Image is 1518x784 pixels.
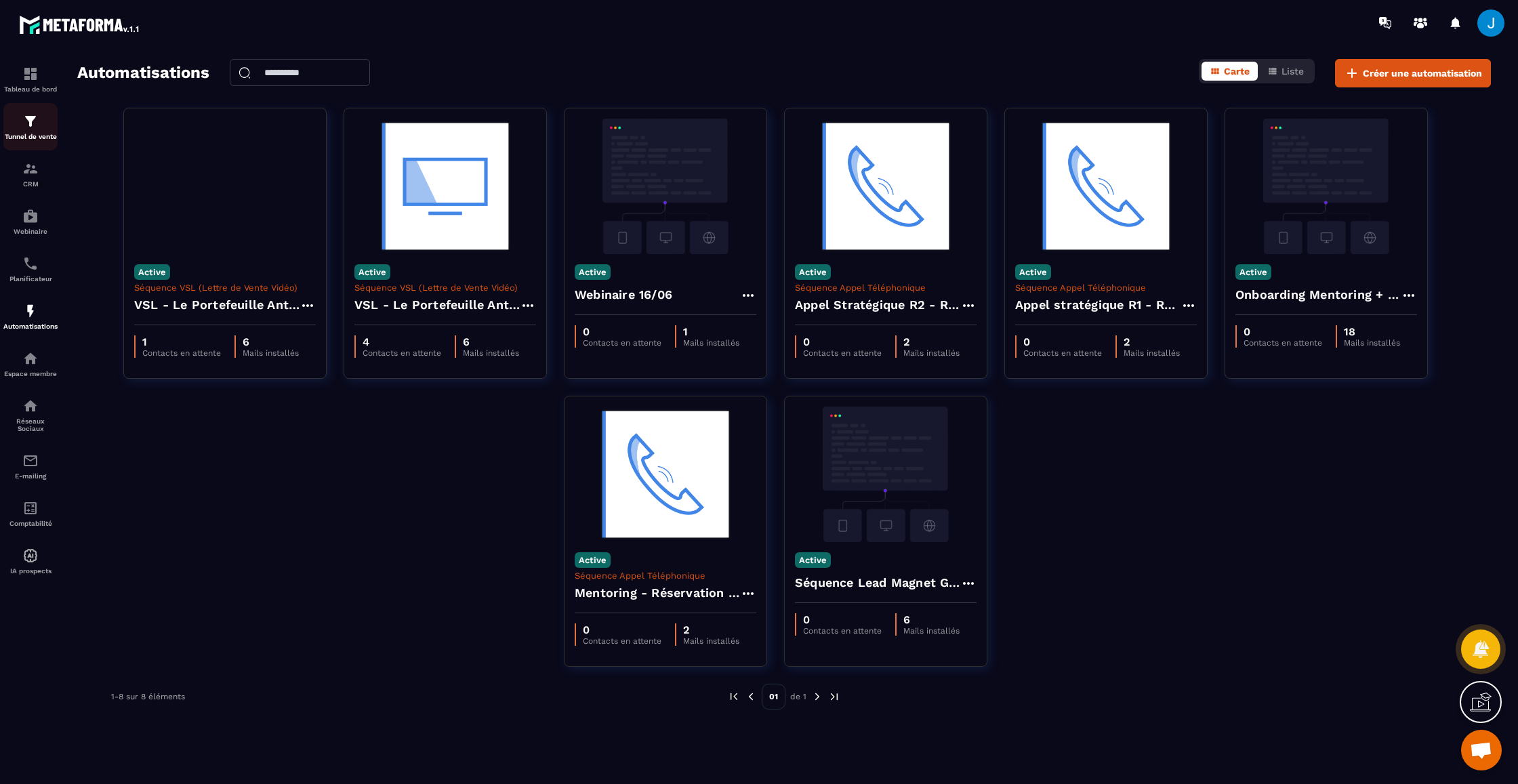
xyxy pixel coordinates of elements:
img: prev [745,690,757,703]
p: Active [134,264,170,280]
h4: Séquence Lead Magnet GUIDE " 5 questions à se poser" [795,573,960,592]
p: Contacts en attente [1023,348,1102,358]
p: Webinaire [3,228,58,235]
p: Contacts en attente [583,636,661,646]
img: formation [22,161,39,177]
p: Réseaux Sociaux [3,417,58,432]
p: CRM [3,180,58,188]
img: scheduler [22,255,39,272]
p: Active [575,552,611,568]
img: logo [19,12,141,37]
h2: Automatisations [77,59,209,87]
img: automation-background [1015,119,1197,254]
p: 0 [803,335,882,348]
p: Active [795,264,831,280]
p: Mails installés [903,626,960,636]
p: Espace membre [3,370,58,377]
p: Contacts en attente [363,348,441,358]
span: Carte [1224,66,1250,77]
img: email [22,453,39,469]
a: social-networksocial-networkRéseaux Sociaux [3,388,58,442]
p: 18 [1344,325,1400,338]
p: Contacts en attente [803,348,882,358]
a: emailemailE-mailing [3,442,58,490]
h4: VSL - Le Portefeuille Anti-Fragile [354,295,520,314]
img: next [828,690,840,703]
p: 6 [903,613,960,626]
img: automations [22,350,39,367]
button: Liste [1259,62,1312,81]
a: formationformationCRM [3,150,58,198]
p: Séquence Appel Téléphonique [1015,283,1197,293]
p: 1-8 sur 8 éléments [111,692,185,701]
p: 01 [762,684,785,709]
p: 2 [1124,335,1180,348]
img: automation-background [575,119,756,254]
p: Planificateur [3,275,58,283]
p: Séquence VSL (Lettre de Vente Vidéo) [354,283,536,293]
a: schedulerschedulerPlanificateur [3,245,58,293]
p: 2 [903,335,960,348]
img: automations [22,303,39,319]
img: automation-background [354,119,536,254]
button: Créer une automatisation [1335,59,1491,87]
p: 0 [583,623,661,636]
a: formationformationTableau de bord [3,56,58,103]
h4: VSL - Le Portefeuille Anti-Fragile - Copy [134,295,300,314]
p: de 1 [790,691,806,702]
p: Tunnel de vente [3,133,58,140]
p: Active [1015,264,1051,280]
img: prev [728,690,740,703]
p: Mails installés [463,348,519,358]
a: accountantaccountantComptabilité [3,490,58,537]
img: formation [22,113,39,129]
a: Ouvrir le chat [1461,730,1502,770]
p: Active [795,552,831,568]
img: automation-background [1235,119,1417,254]
button: Carte [1202,62,1258,81]
img: next [811,690,823,703]
p: 0 [1023,335,1102,348]
p: Active [354,264,390,280]
p: Séquence Appel Téléphonique [795,283,977,293]
p: 2 [683,623,739,636]
p: Mails installés [243,348,299,358]
p: Contacts en attente [803,626,882,636]
p: Contacts en attente [583,338,661,348]
a: formationformationTunnel de vente [3,103,58,150]
p: 0 [803,613,882,626]
span: Liste [1281,66,1304,77]
p: 0 [1244,325,1322,338]
h4: Appel stratégique R1 - Réservation [1015,295,1181,314]
p: Mails installés [903,348,960,358]
img: automations [22,208,39,224]
p: 6 [463,335,519,348]
p: 4 [363,335,441,348]
img: social-network [22,398,39,414]
h4: Webinaire 16/06 [575,285,672,304]
img: accountant [22,500,39,516]
img: automation-background [795,407,977,542]
span: Créer une automatisation [1363,66,1482,80]
a: automationsautomationsEspace membre [3,340,58,388]
p: E-mailing [3,472,58,480]
p: 6 [243,335,299,348]
p: Mails installés [683,338,739,348]
p: IA prospects [3,567,58,575]
p: Contacts en attente [142,348,221,358]
p: Automatisations [3,323,58,330]
p: Séquence VSL (Lettre de Vente Vidéo) [134,283,316,293]
p: Mails installés [683,636,739,646]
p: Mails installés [1344,338,1400,348]
a: automationsautomationsAutomatisations [3,293,58,340]
a: automationsautomationsWebinaire [3,198,58,245]
h4: Appel Stratégique R2 - Réservation [795,295,960,314]
img: automation-background [134,119,316,254]
p: Active [575,264,611,280]
p: Contacts en attente [1244,338,1322,348]
img: automation-background [575,407,756,542]
h4: Mentoring - Réservation Session Individuelle [575,583,740,602]
img: automations [22,548,39,564]
p: 1 [142,335,221,348]
img: automation-background [795,119,977,254]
